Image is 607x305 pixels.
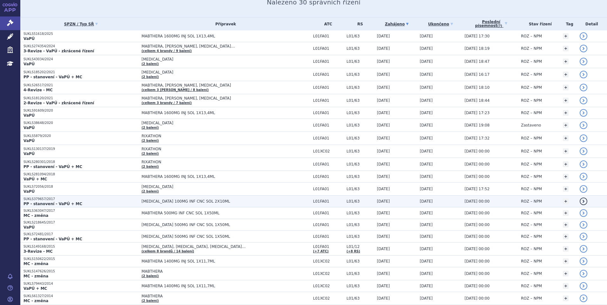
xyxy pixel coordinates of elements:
[521,234,542,239] span: ROZ – NPM
[420,259,433,263] span: [DATE]
[23,152,35,156] strong: VaPÚ
[23,49,94,53] strong: 3-Revize - VaPÚ - zkrácené řízení
[377,149,390,153] span: [DATE]
[521,123,541,127] span: Zastaveno
[464,162,490,166] span: [DATE] 00:00
[464,223,490,227] span: [DATE] 00:00
[142,174,300,179] span: MABTHERA 1600MG INJ SOL 1X13,4ML
[142,190,159,193] a: (2 balení)
[464,211,490,215] span: [DATE] 00:00
[580,173,587,180] a: detail
[313,199,344,204] span: L01FA01
[142,49,192,53] a: (celkem 4 brandy / 9 balení)
[142,274,159,278] a: (2 balení)
[464,284,490,288] span: [DATE] 00:00
[142,70,300,75] span: [MEDICAL_DATA]
[580,295,587,302] a: detail
[310,17,344,30] th: ATC
[563,72,569,77] a: +
[521,46,542,51] span: ROZ – NPM
[23,244,138,249] p: SUKLS149168/2015
[347,244,374,249] span: L01/12
[377,111,390,115] span: [DATE]
[347,136,374,140] span: L01/63
[347,174,374,179] span: L01/63
[580,84,587,91] a: detail
[23,237,82,241] strong: PP - stanovení - VaPÚ + MC
[580,245,587,253] a: detail
[563,110,569,116] a: +
[464,59,490,64] span: [DATE] 18:47
[521,199,542,204] span: ROZ – NPM
[347,296,374,301] span: L01/63
[377,187,390,191] span: [DATE]
[23,32,138,36] p: SUKLS51618/2025
[580,270,587,277] a: detail
[563,210,569,216] a: +
[23,249,53,254] strong: 3-Revize - MC
[377,174,390,179] span: [DATE]
[142,160,300,164] span: RIXATHON
[464,136,490,140] span: [DATE] 17:32
[521,284,542,288] span: ROZ – NPM
[420,149,433,153] span: [DATE]
[563,122,569,128] a: +
[580,282,587,290] a: detail
[521,211,542,215] span: ROZ – NPM
[420,34,433,38] span: [DATE]
[580,209,587,217] a: detail
[23,165,82,169] strong: PP - stanovení - VaPÚ + MC
[377,136,390,140] span: [DATE]
[521,136,542,140] span: ROZ – NPM
[521,111,542,115] span: ROZ – NPM
[23,269,138,274] p: SUKLS147626/2015
[347,149,374,153] span: L01/63
[420,284,433,288] span: [DATE]
[23,299,48,303] strong: MC - změna
[313,149,344,153] span: L01XC02
[142,34,300,38] span: MABTHERA 1600MG INJ SOL 1X13,4ML
[420,223,433,227] span: [DATE]
[313,284,344,288] span: L01XC02
[377,223,390,227] span: [DATE]
[377,98,390,103] span: [DATE]
[420,271,433,276] span: [DATE]
[377,247,390,251] span: [DATE]
[377,20,417,29] a: Zahájeno
[23,101,94,105] strong: 2-Revize - VaPÚ - zkrácené řízení
[420,98,433,103] span: [DATE]
[377,46,390,51] span: [DATE]
[23,75,82,79] strong: PP - stanovení - VaPÚ + MC
[313,174,344,179] span: L01FA01
[521,259,542,263] span: ROZ – NPM
[420,59,433,64] span: [DATE]
[23,70,138,75] p: SUKLS185202/2021
[142,139,159,142] a: (2 balení)
[464,123,490,127] span: [DATE] 19:08
[23,36,35,41] strong: VaPÚ
[142,134,300,138] span: RIXATHON
[563,135,569,141] a: +
[142,44,300,49] span: MABTHERA, [PERSON_NAME], [MEDICAL_DATA]…
[521,59,542,64] span: ROZ – NPM
[420,174,433,179] span: [DATE]
[23,96,138,101] p: SUKLS18120/2021
[377,162,390,166] span: [DATE]
[580,185,587,193] a: detail
[377,59,390,64] span: [DATE]
[560,17,577,30] th: Tag
[563,246,569,252] a: +
[313,223,344,227] span: L01FA01
[580,147,587,155] a: detail
[580,109,587,117] a: detail
[23,113,35,118] strong: VaPÚ
[464,187,490,191] span: [DATE] 17:52
[580,198,587,205] a: detail
[23,225,35,230] strong: VaPÚ
[313,72,344,77] span: L01FA01
[563,33,569,39] a: +
[563,46,569,51] a: +
[347,211,374,215] span: L01/63
[142,250,194,253] a: (celkem 8 brandů / 14 balení)
[464,34,490,38] span: [DATE] 17:30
